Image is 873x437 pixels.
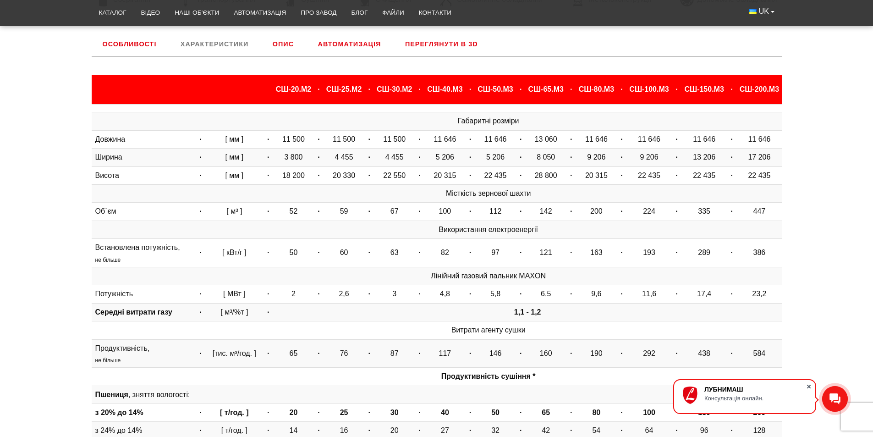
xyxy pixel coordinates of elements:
td: 193 [627,239,671,267]
strong: · [731,135,733,143]
td: 5 206 [425,149,465,166]
td: 4 455 [374,149,414,166]
td: Продуктивність, [92,339,195,368]
strong: · [469,426,471,434]
strong: · [620,426,622,434]
td: 67 [374,203,414,221]
strong: · [520,207,522,215]
td: 23,2 [737,285,781,303]
strong: 40 [441,409,449,416]
strong: · [731,153,733,161]
a: Наші об’єкти [167,3,226,23]
td: Витрати агенту сушки [195,321,782,339]
strong: 1,1 - 1,2 [514,308,541,316]
strong: · [318,135,319,143]
strong: · [368,153,370,161]
strong: · [318,290,319,298]
strong: · [368,85,370,93]
strong: · [419,249,421,256]
strong: Середні витрати газу [95,308,172,316]
strong: · [731,349,733,357]
strong: 25 [340,409,348,416]
a: Про завод [293,3,344,23]
strong: · [318,171,319,179]
td: 8 050 [526,149,566,166]
strong: · [570,426,572,434]
strong: · [267,349,269,357]
strong: 20 [290,409,298,416]
td: 22 435 [475,166,515,184]
td: 11 646 [737,130,781,148]
td: Використання електроенергії [195,221,782,238]
td: 438 [682,339,726,368]
a: Блог [344,3,375,23]
th: СШ-20.М2 [274,75,313,104]
td: 11,6 [627,285,671,303]
strong: · [419,207,421,215]
strong: · [520,135,522,143]
strong: · [267,135,269,143]
strong: · [520,349,522,357]
td: 447 [737,203,781,221]
strong: · [199,349,201,357]
strong: · [520,85,522,93]
td: 100 [425,203,465,221]
strong: · [675,349,677,357]
a: Автоматизація [226,3,293,23]
td: 142 [526,203,566,221]
td: 22 435 [737,166,781,184]
td: [ мм ] [206,149,263,166]
td: 3 800 [274,149,313,166]
td: 5,8 [475,285,515,303]
strong: · [368,207,370,215]
td: 11 646 [577,130,616,148]
strong: · [267,249,269,256]
a: Переглянути в 3D [394,32,489,56]
strong: · [620,171,622,179]
strong: · [620,249,622,256]
td: 82 [425,239,465,267]
strong: · [419,153,421,161]
td: [ мм ] [206,166,263,184]
strong: · [267,290,269,298]
strong: Продуктивність сушіння * [441,372,536,380]
strong: · [318,349,319,357]
td: 22 435 [627,166,671,184]
strong: · [520,290,522,298]
strong: · [419,426,421,434]
strong: · [318,153,319,161]
strong: · [620,349,622,357]
strong: · [570,290,572,298]
div: ЛУБНИМАШ [704,386,806,393]
strong: · [675,135,677,143]
strong: 50 [491,409,500,416]
strong: · [267,426,269,434]
td: Лінійний газовий пальник MAXON [195,267,782,285]
strong: · [520,171,522,179]
strong: · [731,85,733,93]
a: Опис [262,32,305,56]
strong: · [570,135,572,143]
td: 22 435 [682,166,726,184]
td: 9,6 [577,285,616,303]
td: 65 [274,339,313,368]
td: 11 646 [682,130,726,148]
a: Файли [375,3,412,23]
strong: · [199,207,201,215]
td: 18 200 [274,166,313,184]
strong: 100 [643,409,655,416]
strong: · [675,85,677,93]
td: 50 [274,239,313,267]
strong: · [267,153,269,161]
strong: · [199,153,201,161]
strong: · [368,426,370,434]
strong: · [419,85,421,93]
th: СШ-200.М3 [737,75,781,104]
strong: · [419,349,421,357]
strong: · [731,290,733,298]
strong: · [469,85,471,93]
td: 190 [577,339,616,368]
th: СШ-80.М3 [577,75,616,104]
strong: · [199,171,201,179]
strong: · [469,153,471,161]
